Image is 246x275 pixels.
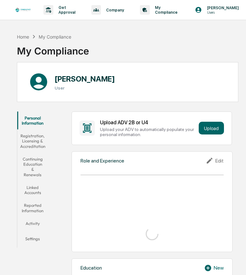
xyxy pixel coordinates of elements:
h3: User [55,85,115,90]
p: Company [101,8,127,12]
p: Users [202,10,242,15]
button: Linked Accounts [17,181,48,199]
p: Get Approval [53,5,79,15]
div: Edit [206,157,224,164]
div: Home [17,34,29,40]
div: My Compliance [17,40,89,57]
div: New [204,264,224,272]
button: Registration, Licensing & Accreditation [17,129,48,153]
img: logo [15,8,31,12]
h1: [PERSON_NAME] [55,74,115,83]
button: Continuing Education & Renewals [17,153,48,181]
button: Upload [199,122,224,134]
div: Role and Experience [81,158,124,164]
button: Activity [17,217,48,232]
button: Reported Information [17,199,48,217]
p: [PERSON_NAME] [202,5,242,10]
div: Upload ADV 2B or U4 [100,119,196,126]
button: Personal Information [17,112,48,130]
div: Upload your ADV to automatically populate your personal information. [100,127,196,137]
div: secondary tabs example [17,112,48,248]
div: My Compliance [39,34,71,40]
div: Education [81,265,102,271]
p: My Compliance [150,5,181,15]
button: Settings [17,232,48,248]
